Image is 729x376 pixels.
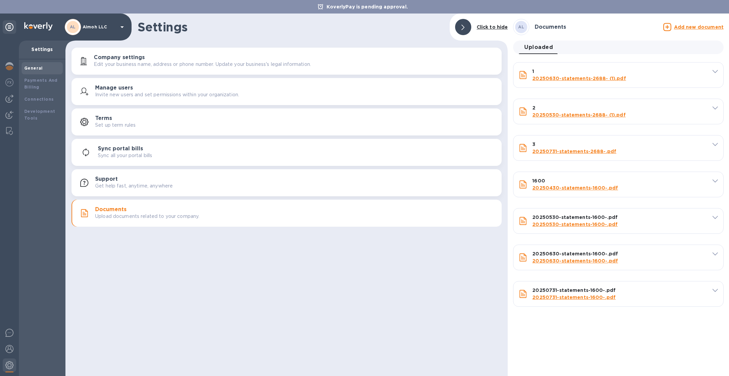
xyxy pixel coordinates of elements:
[95,91,239,98] p: Invite new users and set permissions within your organization.
[94,61,311,68] p: Edit your business name, address or phone number. Update your business's legal information.
[95,122,136,129] p: Set up term rules
[532,258,618,264] a: 20250630-statements-1600-.pdf
[532,215,618,220] b: 20250530-statements-1600-.pdf
[3,20,16,34] div: Unpin categories
[518,24,524,29] b: AL
[532,112,625,118] a: 20250530-statements-2688- (1).pdf
[532,142,535,147] b: 3
[5,78,13,86] img: Foreign exchange
[532,185,618,191] a: 20250430-statements-1600-.pdf
[95,85,133,91] h3: Manage users
[532,295,616,300] a: 20250731-statements-1600-.pdf
[535,24,566,30] h3: Documents
[95,206,127,213] h3: Documents
[24,66,43,71] b: General
[72,48,502,75] button: Company settingsEdit your business name, address or phone number. Update your business's legal in...
[95,115,112,122] h3: Terms
[24,97,54,102] b: Connections
[72,200,502,227] button: DocumentsUpload documents related to your company.
[532,69,534,74] b: 1
[524,43,553,52] span: Uploaded
[72,78,502,105] button: Manage usersInvite new users and set permissions within your organization.
[72,169,502,196] button: SupportGet help fast, anytime, anywhere
[24,46,60,53] p: Settings
[72,108,502,135] button: TermsSet up term rules
[532,178,545,183] b: 1600
[532,222,618,227] a: 20250530-statements-1600-.pdf
[98,152,152,159] p: Sync all your portal bills
[94,54,145,61] h3: Company settings
[532,105,535,110] b: 2
[138,20,444,34] h1: Settings
[477,24,508,30] b: Click to hide
[95,213,199,220] p: Upload documents related to your company.
[24,22,53,30] img: Logo
[323,3,411,10] p: KoverlyPay is pending approval.
[70,24,76,29] b: AL
[532,149,616,154] a: 20250731-statements-2688-.pdf
[24,109,55,121] b: Development Tools
[83,25,116,29] p: Aimoh LLC
[532,76,626,81] a: 20250630-statements-2688- (1).pdf
[532,287,616,293] b: 20250731-statements-1600-.pdf
[72,139,502,166] button: Sync portal billsSync all your portal bills
[532,251,618,256] b: 20250630-statements-1600-.pdf
[95,176,118,182] h3: Support
[674,24,724,30] u: Add new document
[95,182,173,190] p: Get help fast, anytime, anywhere
[98,146,143,152] h3: Sync portal bills
[24,78,58,90] b: Payments And Billing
